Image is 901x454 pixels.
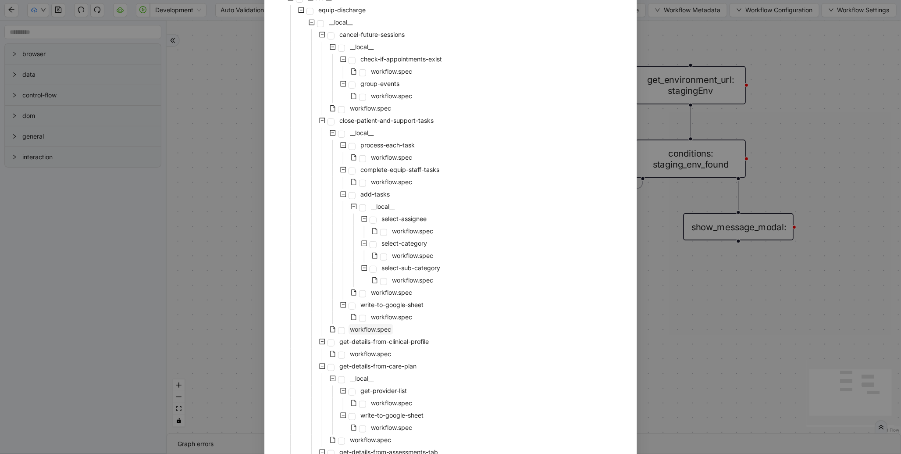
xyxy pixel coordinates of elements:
span: __local__ [350,375,374,382]
span: workflow.spec [349,103,393,114]
span: workflow.spec [350,350,392,357]
span: workflow.spec [391,250,435,261]
span: __local__ [328,17,355,28]
span: __local__ [349,128,376,138]
span: get-details-from-care-plan [338,361,419,372]
span: minus-square [340,412,346,418]
span: group-events [359,79,402,89]
span: minus-square [340,388,346,394]
span: select-assignee [382,215,427,222]
span: select-sub-category [382,264,441,272]
span: check-if-appointments-exist [359,54,444,64]
span: file [351,425,357,431]
span: minus-square [319,118,325,124]
span: workflow.spec [371,92,413,100]
span: get-provider-list [359,386,409,396]
span: file [351,68,357,75]
span: workflow.spec [371,68,413,75]
span: workflow.spec [371,289,413,296]
span: workflow.spec [370,398,414,408]
span: workflow.spec [391,226,435,236]
span: write-to-google-sheet [359,410,426,421]
span: file [351,179,357,185]
span: cancel-future-sessions [340,31,405,38]
span: workflow.spec [371,178,413,186]
span: file [351,154,357,161]
span: select-assignee [380,214,429,224]
span: minus-square [340,302,346,308]
span: file [330,437,336,443]
span: minus-square [340,167,346,173]
span: minus-square [340,191,346,197]
span: process-each-task [361,141,415,149]
span: complete-equip-staff-tasks [359,164,442,175]
span: equip-discharge [317,5,368,15]
span: workflow.spec [349,349,393,359]
span: minus-square [340,81,346,87]
span: file [351,314,357,320]
span: file [330,326,336,332]
span: workflow.spec [371,154,413,161]
span: file [351,400,357,406]
span: file [351,290,357,296]
span: get-details-from-clinical-profile [338,336,431,347]
span: workflow.spec [371,313,413,321]
span: minus-square [309,19,315,25]
span: write-to-google-sheet [359,300,426,310]
span: close-patient-and-support-tasks [338,115,436,126]
span: file [372,277,378,283]
span: workflow.spec [371,424,413,431]
span: select-sub-category [380,263,442,273]
span: file [330,351,336,357]
span: __local__ [370,201,397,212]
span: write-to-google-sheet [361,411,424,419]
span: group-events [361,80,400,87]
span: minus-square [330,130,336,136]
span: add-tasks [359,189,392,200]
span: minus-square [361,240,367,247]
span: __local__ [349,42,376,52]
span: minus-square [340,142,346,148]
span: write-to-google-sheet [361,301,424,308]
span: close-patient-and-support-tasks [340,117,434,124]
span: workflow.spec [392,276,434,284]
span: cancel-future-sessions [338,29,407,40]
span: minus-square [361,216,367,222]
span: get-provider-list [361,387,407,394]
span: file [330,105,336,111]
span: get-details-from-care-plan [340,362,417,370]
span: __local__ [350,129,374,136]
span: __local__ [371,203,395,210]
span: minus-square [330,44,336,50]
span: __local__ [349,373,376,384]
span: add-tasks [361,190,390,198]
span: get-details-from-clinical-profile [340,338,429,345]
span: file [372,228,378,234]
span: file [351,93,357,99]
span: workflow.spec [349,324,393,335]
span: workflow.spec [370,312,414,322]
span: workflow.spec [370,91,414,101]
span: minus-square [340,56,346,62]
span: workflow.spec [391,275,435,286]
span: workflow.spec [392,252,434,259]
span: minus-square [298,7,304,13]
span: equip-discharge [319,6,366,14]
span: check-if-appointments-exist [361,55,442,63]
span: workflow.spec [350,104,392,112]
span: select-category [382,240,427,247]
span: minus-square [361,265,367,271]
span: workflow.spec [370,287,414,298]
span: complete-equip-staff-tasks [361,166,440,173]
span: minus-square [330,375,336,382]
span: workflow.spec [370,177,414,187]
span: workflow.spec [370,66,414,77]
span: file [372,253,378,259]
span: minus-square [319,363,325,369]
span: workflow.spec [371,399,413,407]
span: minus-square [319,32,325,38]
span: __local__ [350,43,374,50]
span: workflow.spec [349,435,393,445]
span: workflow.spec [350,325,392,333]
span: workflow.spec [350,436,392,443]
